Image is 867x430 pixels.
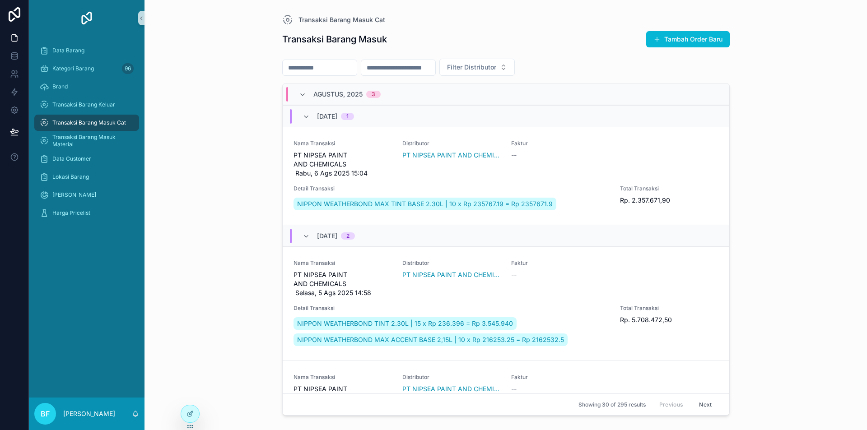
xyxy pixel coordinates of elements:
[52,83,68,90] span: Brand
[41,408,50,419] span: BF
[34,42,139,59] a: Data Barang
[79,11,94,25] img: App logo
[294,333,568,346] a: NIPPON WEATHERBOND MAX ACCENT BASE 2,15L | 10 x Rp 216253.25 = Rp 2162532.5
[620,196,718,205] span: Rp. 2.357.671,90
[646,31,730,47] button: Tambah Order Baru
[511,140,609,147] span: Faktur
[52,173,89,180] span: Lokasi Barang
[34,97,139,113] a: Transaksi Barang Keluar
[282,33,387,46] h1: Transaksi Barang Masuk
[346,232,350,240] div: 2
[620,185,718,192] span: Total Transaksi
[511,384,517,393] span: --
[511,259,609,267] span: Faktur
[294,270,392,297] span: PT NIPSEA PAINT AND CHEMICALS Selasa, 5 Ags 2025 14:58
[298,15,385,24] span: Transaksi Barang Masuk Cat
[294,259,392,267] span: Nama Transaksi
[52,65,94,72] span: Kategori Barang
[693,398,718,412] button: Next
[372,91,375,98] div: 3
[317,231,337,240] span: [DATE]
[34,187,139,203] a: [PERSON_NAME]
[52,155,91,162] span: Data Customer
[52,134,130,148] span: Transaksi Barang Masuk Material
[294,305,610,312] span: Detail Transaksi
[511,270,517,279] span: --
[297,335,564,344] span: NIPPON WEATHERBOND MAX ACCENT BASE 2,15L | 10 x Rp 216253.25 = Rp 2162532.5
[34,133,139,149] a: Transaksi Barang Masuk Material
[294,317,517,330] a: NIPPON WEATHERBOND TINT 2.30L | 15 x Rp 236.396 = Rp 3.545.940
[578,401,646,408] span: Showing 30 of 295 results
[402,140,500,147] span: Distributor
[52,209,90,217] span: Harga Pricelist
[52,119,126,126] span: Transaksi Barang Masuk Cat
[294,151,392,178] span: PT NIPSEA PAINT AND CHEMICALS Rabu, 6 Ags 2025 15:04
[34,151,139,167] a: Data Customer
[511,151,517,160] span: --
[283,127,729,225] a: Nama TransaksiPT NIPSEA PAINT AND CHEMICALS Rabu, 6 Ags 2025 15:04DistributorPT NIPSEA PAINT AND ...
[63,409,115,418] p: [PERSON_NAME]
[294,198,556,210] a: NIPPON WEATHERBOND MAX TINT BASE 2.30L | 10 x Rp 235767.19 = Rp 2357671.9
[34,60,139,77] a: Kategori Barang96
[29,36,144,233] div: scrollable content
[511,374,609,381] span: Faktur
[294,185,610,192] span: Detail Transaksi
[52,47,84,54] span: Data Barang
[620,315,718,324] span: Rp. 5.708.472,50
[317,112,337,121] span: [DATE]
[34,115,139,131] a: Transaksi Barang Masuk Cat
[620,305,718,312] span: Total Transaksi
[34,205,139,221] a: Harga Pricelist
[402,259,500,267] span: Distributor
[52,101,115,108] span: Transaksi Barang Keluar
[297,319,513,328] span: NIPPON WEATHERBOND TINT 2.30L | 15 x Rp 236.396 = Rp 3.545.940
[402,374,500,381] span: Distributor
[447,63,496,72] span: Filter Distributor
[294,140,392,147] span: Nama Transaksi
[346,113,349,120] div: 1
[439,59,515,76] button: Select Button
[313,90,363,99] span: Agustus, 2025
[297,199,553,208] span: NIPPON WEATHERBOND MAX TINT BASE 2.30L | 10 x Rp 235767.19 = Rp 2357671.9
[282,14,385,25] a: Transaksi Barang Masuk Cat
[283,246,729,361] a: Nama TransaksiPT NIPSEA PAINT AND CHEMICALS Selasa, 5 Ags 2025 14:58DistributorPT NIPSEA PAINT AN...
[402,270,500,279] a: PT NIPSEA PAINT AND CHEMICALS
[52,191,96,199] span: [PERSON_NAME]
[294,374,392,381] span: Nama Transaksi
[294,384,392,412] span: PT NIPSEA PAINT AND CHEMICALS Selasa, 5 Ags 2025 14:30
[34,79,139,95] a: Brand
[122,63,134,74] div: 96
[402,384,500,393] a: PT NIPSEA PAINT AND CHEMICALS
[34,169,139,185] a: Lokasi Barang
[402,151,500,160] a: PT NIPSEA PAINT AND CHEMICALS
